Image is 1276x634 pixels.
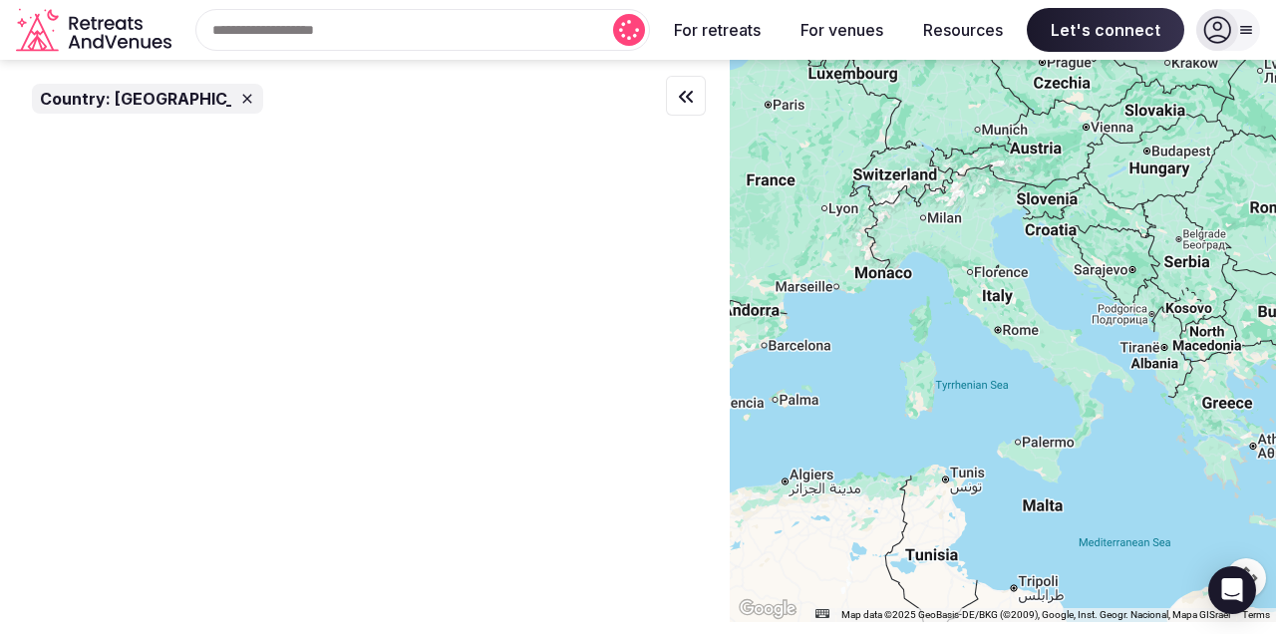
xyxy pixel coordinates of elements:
a: Terms (opens in new tab) [1242,609,1270,620]
a: Open this area in Google Maps (opens a new window) [735,596,800,622]
span: [GEOGRAPHIC_DATA] [115,88,286,110]
button: Resources [907,8,1019,52]
a: Visit the homepage [16,8,175,53]
span: Map data ©2025 GeoBasis-DE/BKG (©2009), Google, Inst. Geogr. Nacional, Mapa GISrael [841,609,1230,620]
svg: Retreats and Venues company logo [16,8,175,53]
button: For venues [785,8,899,52]
button: Map camera controls [1226,558,1266,598]
span: Let's connect [1027,8,1184,52]
img: Google [735,596,800,622]
button: Keyboard shortcuts [815,609,829,618]
span: Country: [40,88,111,110]
div: Open Intercom Messenger [1208,566,1256,614]
button: For retreats [658,8,777,52]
